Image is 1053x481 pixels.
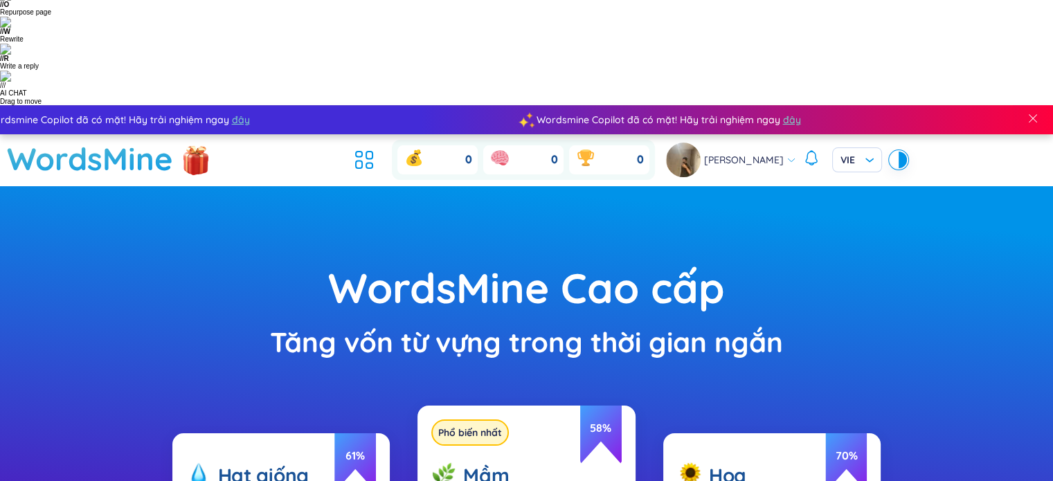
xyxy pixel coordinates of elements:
span: 0 [465,152,472,167]
a: WordsMine [7,134,173,183]
span: [PERSON_NAME] [704,152,784,167]
div: Phổ biến nhất [431,419,509,446]
span: 0 [637,152,644,167]
span: 58 % [580,399,622,464]
a: avatar [666,143,704,177]
img: flashSalesIcon.a7f4f837.png [182,138,210,180]
div: Tăng vốn từ vựng trong thời gian ngắn [69,320,984,364]
span: 0 [551,152,558,167]
span: đây [780,112,798,127]
img: avatar [666,143,701,177]
div: WordsMine Cao cấp [69,255,984,320]
span: VIE [840,153,874,167]
span: đây [228,112,246,127]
